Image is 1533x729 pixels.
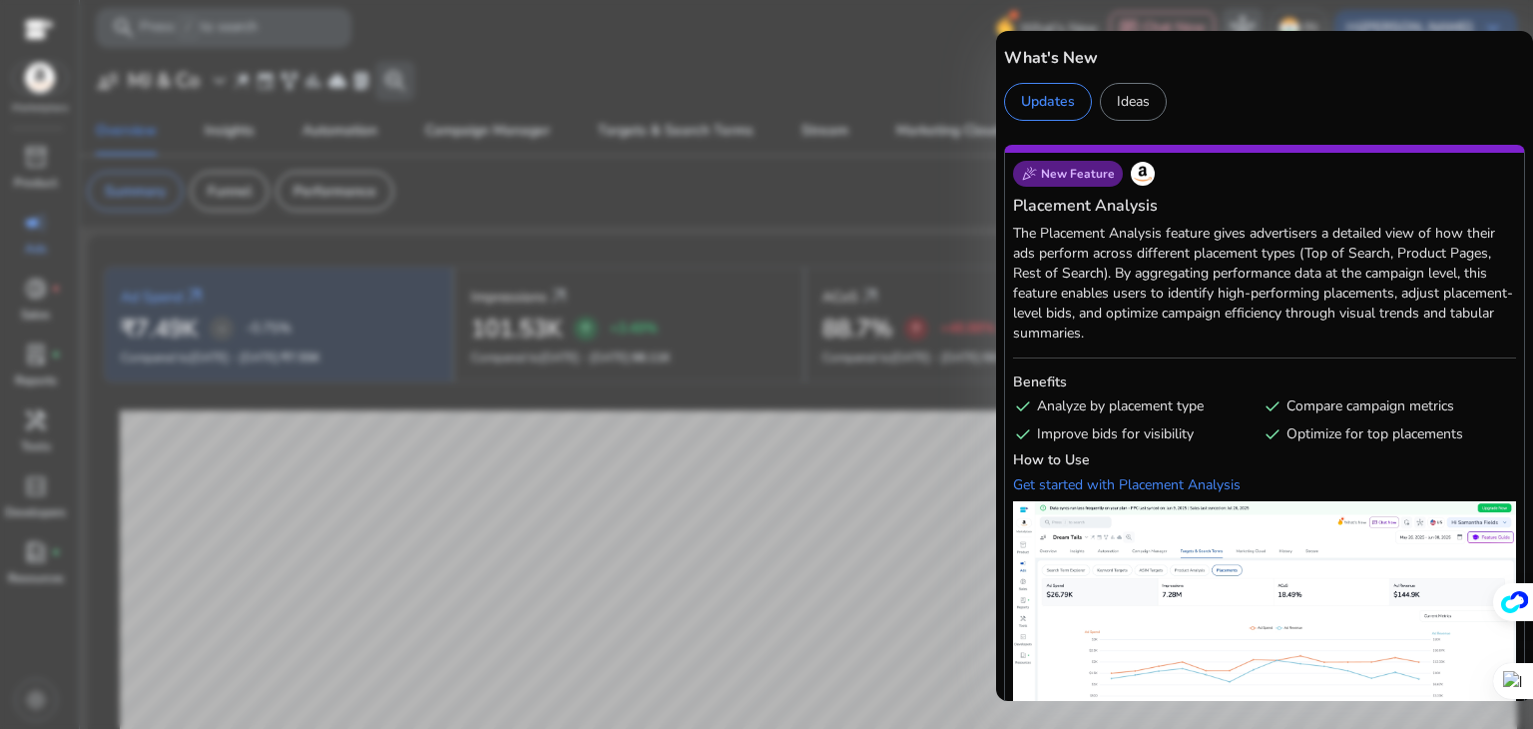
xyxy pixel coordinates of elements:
div: Optimize for top placements [1263,424,1504,444]
div: Ideas [1100,83,1167,121]
p: The Placement Analysis feature gives advertisers a detailed view of how their ads perform across ... [1013,224,1516,344]
h6: Benefits [1013,372,1516,392]
div: Compare campaign metrics [1263,396,1504,416]
span: check [1013,424,1033,444]
img: Amazon [1131,162,1155,186]
div: Updates [1004,83,1092,121]
div: Improve bids for visibility [1013,424,1255,444]
span: check [1013,396,1033,416]
div: Analyze by placement type [1013,396,1255,416]
h6: How to Use [1013,450,1516,470]
span: check [1263,396,1282,416]
span: celebration [1021,166,1037,182]
h5: What's New [1004,46,1525,70]
a: Get started with Placement Analysis [1013,475,1241,494]
h5: Placement Analysis [1013,194,1516,218]
span: New Feature [1041,166,1115,182]
span: check [1263,424,1282,444]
